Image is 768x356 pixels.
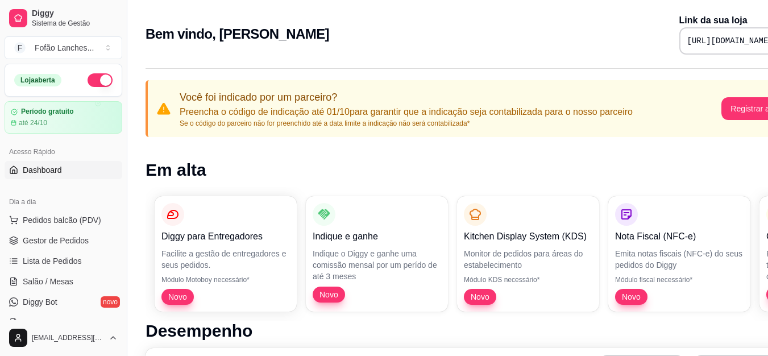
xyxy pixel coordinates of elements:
[315,289,343,300] span: Novo
[164,291,192,303] span: Novo
[32,9,118,19] span: Diggy
[23,235,89,246] span: Gestor de Pedidos
[608,196,750,312] button: Nota Fiscal (NFC-e)Emita notas fiscais (NFC-e) do seus pedidos do DiggyMódulo fiscal necessário*Novo
[161,248,290,271] p: Facilite a gestão de entregadores e seus pedidos.
[32,333,104,342] span: [EMAIL_ADDRESS][DOMAIN_NAME]
[14,42,26,53] span: F
[5,252,122,270] a: Lista de Pedidos
[615,275,744,284] p: Módulo fiscal necessário*
[464,230,592,243] p: Kitchen Display System (KDS)
[5,5,122,32] a: DiggySistema de Gestão
[161,230,290,243] p: Diggy para Entregadores
[23,296,57,308] span: Diggy Bot
[313,248,441,282] p: Indique o Diggy e ganhe uma comissão mensal por um perído de até 3 meses
[306,196,448,312] button: Indique e ganheIndique o Diggy e ganhe uma comissão mensal por um perído de até 3 mesesNovo
[180,105,633,119] p: Preencha o código de indicação até 01/10 para garantir que a indicação seja contabilizada para o ...
[615,248,744,271] p: Emita notas fiscais (NFC-e) do seus pedidos do Diggy
[5,193,122,211] div: Dia a dia
[5,211,122,229] button: Pedidos balcão (PDV)
[155,196,297,312] button: Diggy para EntregadoresFacilite a gestão de entregadores e seus pedidos.Módulo Motoboy necessário...
[35,42,94,53] div: Fofão Lanches ...
[146,25,329,43] h2: Bem vindo, [PERSON_NAME]
[23,214,101,226] span: Pedidos balcão (PDV)
[180,119,633,128] p: Se o código do parceiro não for preenchido até a data limite a indicação não será contabilizada*
[5,313,122,332] a: KDS
[464,248,592,271] p: Monitor de pedidos para áreas do estabelecimento
[5,324,122,351] button: [EMAIL_ADDRESS][DOMAIN_NAME]
[19,118,47,127] article: até 24/10
[464,275,592,284] p: Módulo KDS necessário*
[5,272,122,291] a: Salão / Mesas
[21,107,74,116] article: Período gratuito
[23,164,62,176] span: Dashboard
[23,317,39,328] span: KDS
[161,275,290,284] p: Módulo Motoboy necessário*
[180,89,633,105] p: Você foi indicado por um parceiro?
[5,231,122,250] a: Gestor de Pedidos
[615,230,744,243] p: Nota Fiscal (NFC-e)
[5,293,122,311] a: Diggy Botnovo
[88,73,113,87] button: Alterar Status
[14,74,61,86] div: Loja aberta
[5,161,122,179] a: Dashboard
[32,19,118,28] span: Sistema de Gestão
[466,291,494,303] span: Novo
[457,196,599,312] button: Kitchen Display System (KDS)Monitor de pedidos para áreas do estabelecimentoMódulo KDS necessário...
[313,230,441,243] p: Indique e ganhe
[617,291,645,303] span: Novo
[5,143,122,161] div: Acesso Rápido
[23,255,82,267] span: Lista de Pedidos
[5,101,122,134] a: Período gratuitoaté 24/10
[5,36,122,59] button: Select a team
[23,276,73,287] span: Salão / Mesas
